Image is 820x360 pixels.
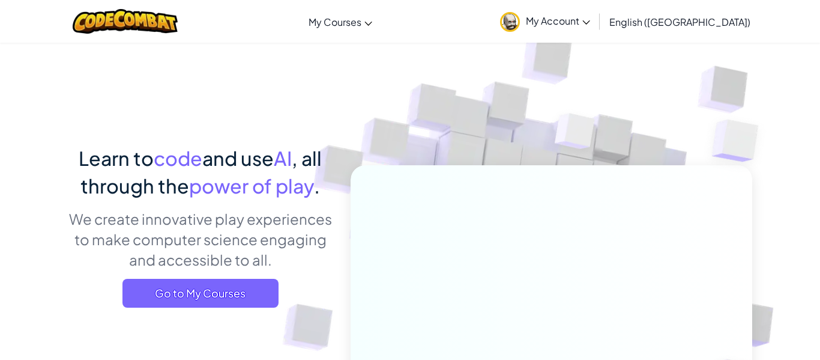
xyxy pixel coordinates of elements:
span: . [314,174,320,198]
span: My Courses [309,16,361,28]
span: English ([GEOGRAPHIC_DATA]) [609,16,750,28]
span: code [154,146,202,170]
span: AI [274,146,292,170]
p: We create innovative play experiences to make computer science engaging and accessible to all. [68,209,333,270]
a: My Courses [303,5,378,38]
a: My Account [494,2,596,40]
a: English ([GEOGRAPHIC_DATA]) [603,5,756,38]
img: CodeCombat logo [73,9,178,34]
img: avatar [500,12,520,32]
img: Overlap cubes [688,90,792,192]
span: Learn to [79,146,154,170]
img: Overlap cubes [532,90,619,179]
a: Go to My Courses [122,279,279,308]
span: My Account [526,14,590,27]
span: power of play [189,174,314,198]
span: and use [202,146,274,170]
